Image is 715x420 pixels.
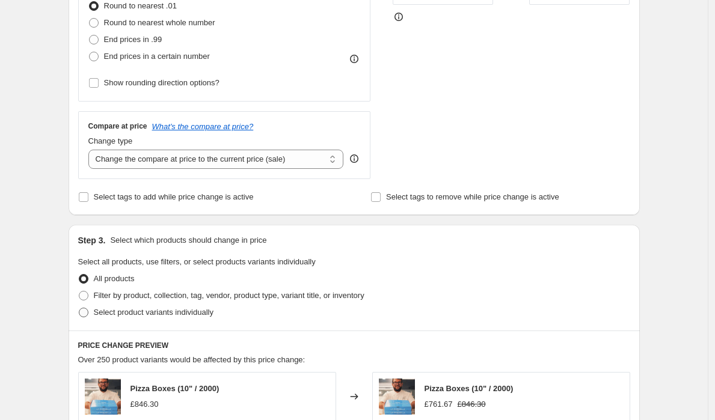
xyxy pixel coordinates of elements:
[458,398,486,410] strike: £846.30
[78,257,316,266] span: Select all products, use filters, or select products variants individually
[379,379,415,415] img: custom-pizza-boxes_jpg_80x.webp
[78,341,630,350] h6: PRICE CHANGE PREVIEW
[94,192,254,201] span: Select tags to add while price change is active
[348,153,360,165] div: help
[110,234,266,246] p: Select which products should change in price
[130,384,219,393] span: Pizza Boxes (10" / 2000)
[104,52,210,61] span: End prices in a certain number
[104,78,219,87] span: Show rounding direction options?
[88,121,147,131] h3: Compare at price
[152,122,254,131] button: What's the compare at price?
[78,234,106,246] h2: Step 3.
[88,136,133,145] span: Change type
[425,398,453,410] div: £761.67
[104,35,162,44] span: End prices in .99
[425,384,514,393] span: Pizza Boxes (10" / 2000)
[386,192,559,201] span: Select tags to remove while price change is active
[94,308,213,317] span: Select product variants individually
[104,1,177,10] span: Round to nearest .01
[104,18,215,27] span: Round to nearest whole number
[94,291,364,300] span: Filter by product, collection, tag, vendor, product type, variant title, or inventory
[130,398,159,410] div: £846.30
[78,355,305,364] span: Over 250 product variants would be affected by this price change:
[94,274,135,283] span: All products
[85,379,121,415] img: custom-pizza-boxes_jpg_80x.webp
